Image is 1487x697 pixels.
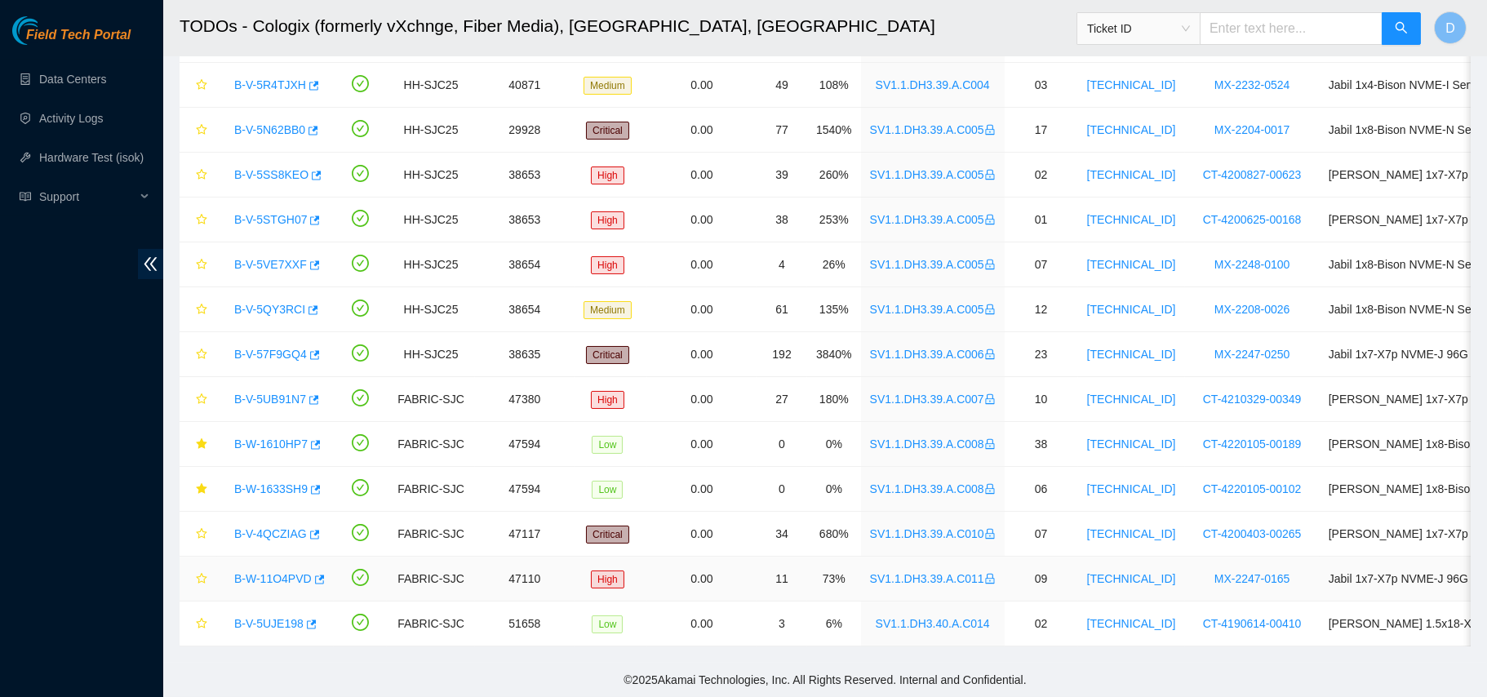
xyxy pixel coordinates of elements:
[352,569,369,586] span: check-circle
[647,198,757,242] td: 0.00
[234,78,306,91] a: B-V-5R4TJXH
[352,524,369,541] span: check-circle
[189,431,208,457] button: star
[807,512,861,557] td: 680%
[352,344,369,362] span: check-circle
[1214,303,1290,316] a: MX-2208-0026
[352,389,369,406] span: check-circle
[234,123,305,136] a: B-V-5N62BB0
[189,386,208,412] button: star
[1214,123,1290,136] a: MX-2204-0017
[1214,572,1290,585] a: MX-2247-0165
[870,437,996,451] a: SV1.1.DH3.39.A.C008lock
[1087,16,1190,41] span: Ticket ID
[984,528,996,539] span: lock
[984,393,996,405] span: lock
[39,180,135,213] span: Support
[196,214,207,227] span: star
[1203,482,1302,495] a: CT-4220105-00102
[1087,213,1176,226] a: [TECHNICAL_ID]
[757,63,807,108] td: 49
[757,108,807,153] td: 77
[984,483,996,495] span: lock
[189,341,208,367] button: star
[387,467,474,512] td: FABRIC-SJC
[12,29,131,51] a: Akamai TechnologiesField Tech Portal
[984,169,996,180] span: lock
[757,198,807,242] td: 38
[807,467,861,512] td: 0%
[1203,393,1302,406] a: CT-4210329-00349
[1005,512,1078,557] td: 07
[647,153,757,198] td: 0.00
[807,377,861,422] td: 180%
[984,214,996,225] span: lock
[647,422,757,467] td: 0.00
[984,259,996,270] span: lock
[592,481,623,499] span: Low
[1395,21,1408,37] span: search
[757,332,807,377] td: 192
[352,75,369,92] span: check-circle
[475,377,575,422] td: 47380
[591,256,624,274] span: High
[196,259,207,272] span: star
[387,377,474,422] td: FABRIC-SJC
[234,617,304,630] a: B-V-5UJE198
[647,332,757,377] td: 0.00
[1005,377,1078,422] td: 10
[1005,287,1078,332] td: 12
[1214,258,1290,271] a: MX-2248-0100
[189,610,208,637] button: star
[196,79,207,92] span: star
[189,206,208,233] button: star
[387,108,474,153] td: HH-SJC25
[757,557,807,602] td: 11
[757,242,807,287] td: 4
[352,210,369,227] span: check-circle
[20,191,31,202] span: read
[234,393,306,406] a: B-V-5UB91N7
[196,528,207,541] span: star
[584,77,632,95] span: Medium
[163,663,1487,697] footer: © 2025 Akamai Technologies, Inc. All Rights Reserved. Internal and Confidential.
[234,168,308,181] a: B-V-5SS8KEO
[870,393,996,406] a: SV1.1.DH3.39.A.C007lock
[647,63,757,108] td: 0.00
[586,122,629,140] span: Critical
[387,512,474,557] td: FABRIC-SJC
[1087,123,1176,136] a: [TECHNICAL_ID]
[475,602,575,646] td: 51658
[387,242,474,287] td: HH-SJC25
[1005,332,1078,377] td: 23
[475,287,575,332] td: 38654
[234,303,305,316] a: B-V-5QY3RCI
[1214,78,1290,91] a: MX-2232-0524
[757,512,807,557] td: 34
[984,124,996,135] span: lock
[189,162,208,188] button: star
[475,422,575,467] td: 47594
[647,108,757,153] td: 0.00
[475,108,575,153] td: 29928
[1005,557,1078,602] td: 09
[870,258,996,271] a: SV1.1.DH3.39.A.C005lock
[352,479,369,496] span: check-circle
[1203,617,1302,630] a: CT-4190614-00410
[1200,12,1383,45] input: Enter text here...
[591,570,624,588] span: High
[475,242,575,287] td: 38654
[39,151,144,164] a: Hardware Test (isok)
[586,526,629,544] span: Critical
[592,436,623,454] span: Low
[39,112,104,125] a: Activity Logs
[1087,437,1176,451] a: [TECHNICAL_ID]
[647,557,757,602] td: 0.00
[196,304,207,317] span: star
[870,482,996,495] a: SV1.1.DH3.39.A.C008lock
[807,422,861,467] td: 0%
[1087,168,1176,181] a: [TECHNICAL_ID]
[1087,572,1176,585] a: [TECHNICAL_ID]
[870,123,996,136] a: SV1.1.DH3.39.A.C005lock
[39,73,106,86] a: Data Centers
